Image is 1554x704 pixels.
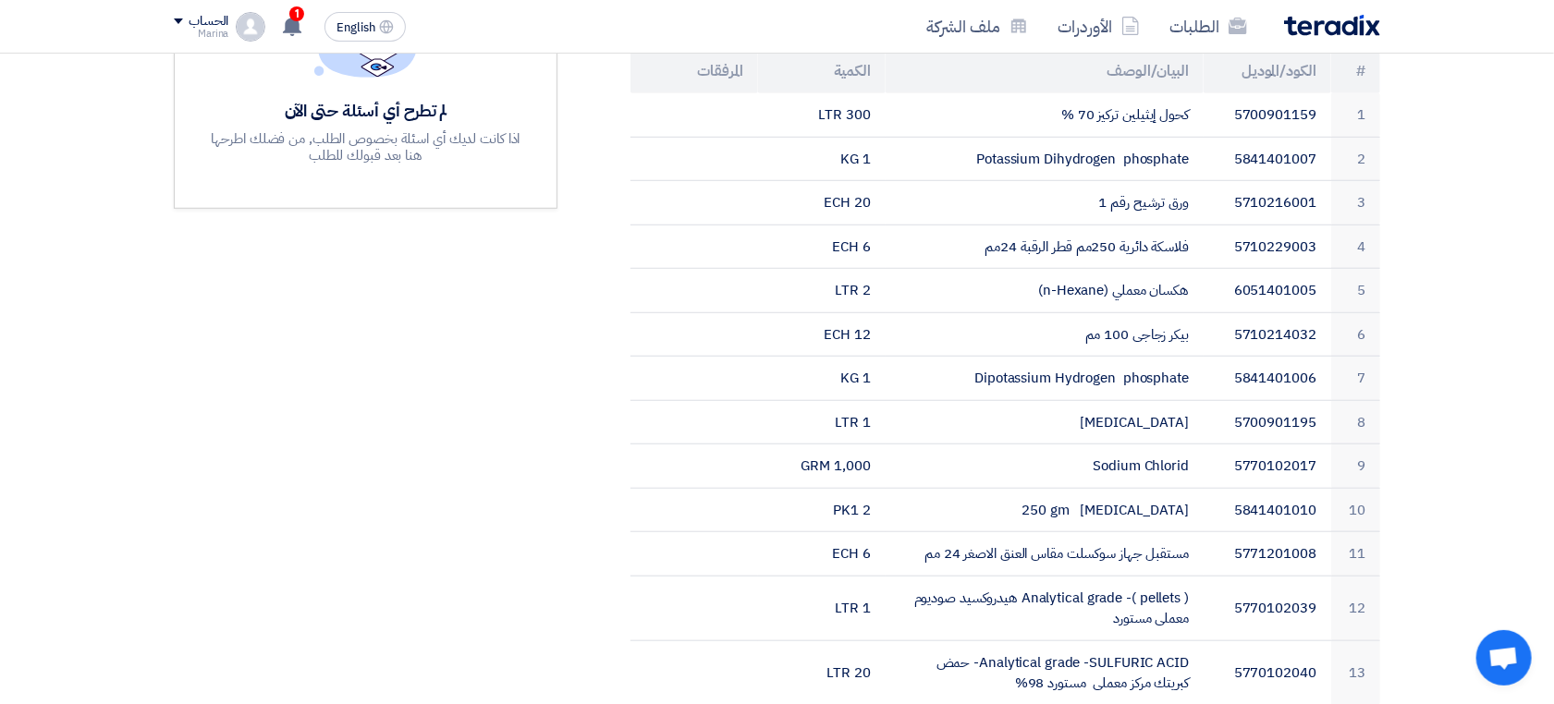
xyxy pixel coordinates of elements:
td: مستقبل جهاز سوكسلت مقاس العنق الاصغر 24 مم [886,532,1205,577]
td: 5710229003 [1204,225,1331,269]
td: 10 [1331,488,1380,532]
td: 6 ECH [758,225,886,269]
td: 8 [1331,400,1380,444]
td: 3 [1331,181,1380,225]
td: 5710214032 [1204,312,1331,357]
td: 1 KG [758,137,886,181]
td: 5841401006 [1204,357,1331,401]
td: 4 [1331,225,1380,269]
th: الكود/الموديل [1204,49,1331,93]
td: 7 [1331,357,1380,401]
a: الطلبات [1155,5,1262,48]
div: الحساب [189,14,228,30]
td: 5 [1331,269,1380,313]
td: 1 KG [758,357,886,401]
td: 11 [1331,532,1380,577]
td: فلاسكة دائرية 250مم قطر الرقبة 24مم [886,225,1205,269]
td: Dipotassium Hydrogen phosphate [886,357,1205,401]
td: 5841401010 [1204,488,1331,532]
td: [MEDICAL_DATA] [886,400,1205,444]
img: profile_test.png [236,12,265,42]
th: المرفقات [630,49,758,93]
a: Open chat [1476,630,1532,686]
td: Sodium Chlorid [886,444,1205,489]
td: 1 LTR [758,400,886,444]
td: 5710216001 [1204,181,1331,225]
td: 2 [1331,137,1380,181]
td: 6051401005 [1204,269,1331,313]
td: بيكر زجاجى 100 مم [886,312,1205,357]
th: البيان/الوصف [886,49,1205,93]
div: اذا كانت لديك أي اسئلة بخصوص الطلب, من فضلك اطرحها هنا بعد قبولك للطلب [209,130,523,164]
td: 5700901159 [1204,93,1331,137]
td: 1 LTR [758,576,886,640]
td: هكسان معملي (n-Hexane) [886,269,1205,313]
div: لم تطرح أي أسئلة حتى الآن [209,100,523,121]
span: English [336,21,375,34]
td: ورق ترشيح رقم 1 [886,181,1205,225]
td: 2 PK1 [758,488,886,532]
div: Marina [174,29,228,39]
td: 5841401007 [1204,137,1331,181]
span: 1 [289,6,304,21]
td: 5700901195 [1204,400,1331,444]
td: 5770102039 [1204,576,1331,640]
td: 20 ECH [758,181,886,225]
td: 5771201008 [1204,532,1331,577]
img: Teradix logo [1284,15,1380,36]
td: 9 [1331,444,1380,489]
td: 5770102017 [1204,444,1331,489]
td: 2 LTR [758,269,886,313]
td: 12 ECH [758,312,886,357]
td: 6 [1331,312,1380,357]
a: الأوردرات [1043,5,1155,48]
td: 12 [1331,576,1380,640]
td: 1,000 GRM [758,444,886,489]
button: English [324,12,406,42]
td: كحول إيثيلين تركيز 70 % [886,93,1205,137]
td: 1 [1331,93,1380,137]
td: 300 LTR [758,93,886,137]
th: # [1331,49,1380,93]
td: Potassium Dihydrogen phosphate [886,137,1205,181]
td: Analytical grade -( pellets ) هيدروكسيد صوديوم معملى مستورد [886,576,1205,640]
a: ملف الشركة [912,5,1043,48]
td: 6 ECH [758,532,886,577]
th: الكمية [758,49,886,93]
td: [MEDICAL_DATA] 250 gm [886,488,1205,532]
